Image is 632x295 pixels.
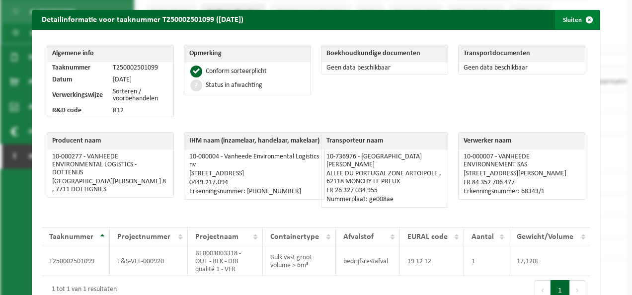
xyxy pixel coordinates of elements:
td: Taaknummer [47,62,108,74]
span: Projectnummer [117,233,170,241]
p: 10-736976 - [GEOGRAPHIC_DATA][PERSON_NAME] [326,153,443,169]
p: 10-000004 - Vanheede Environmental Logistics nv [189,153,319,169]
div: Status in afwachting [206,82,262,89]
td: R&D code [47,105,108,117]
span: EURAL code [407,233,448,241]
p: FR 84 352 706 477 [464,179,580,187]
p: ALLEE DU PORTUGAL ZONE ARTOIPOLE , 62118 MONCHY LE PREUX [326,170,443,186]
td: T250002501099 [42,246,110,276]
p: 10-000277 - VANHEEDE ENVIRONMENTAL LOGISTICS - DOTTENIJS [52,153,168,177]
button: Sluiten [555,10,599,30]
p: FR 26 327 034 955 [326,187,443,195]
td: Geen data beschikbaar [459,62,585,74]
span: Projectnaam [195,233,238,241]
th: Opmerking [184,45,311,62]
span: Containertype [270,233,319,241]
td: T250002501099 [108,62,173,74]
p: [STREET_ADDRESS] [189,170,319,178]
th: Transporteur naam [321,133,448,149]
p: [STREET_ADDRESS][PERSON_NAME] [464,170,580,178]
th: IHM naam (inzamelaar, handelaar, makelaar) [184,133,324,149]
span: Taaknummer [49,233,93,241]
td: Sorteren / voorbehandelen [108,86,173,105]
th: Transportdocumenten [459,45,570,62]
p: Erkenningsnummer: 68343/1 [464,188,580,196]
td: 1 [464,246,509,276]
td: BE0003003318 - OUT - BLK - DIB qualité 1 - VFR [188,246,263,276]
td: Bulk vast groot volume > 6m³ [263,246,336,276]
p: Nummerplaat: ge008ae [326,196,443,204]
span: Gewicht/Volume [517,233,573,241]
td: Verwerkingswijze [47,86,108,105]
span: Afvalstof [343,233,374,241]
th: Algemene info [47,45,173,62]
th: Boekhoudkundige documenten [321,45,448,62]
div: Conform sorteerplicht [206,68,267,75]
h2: Detailinformatie voor taaknummer T250002501099 ([DATE]) [32,10,253,29]
p: Erkenningsnummer: [PHONE_NUMBER] [189,188,319,196]
td: 17,120t [509,246,590,276]
td: Datum [47,74,108,86]
th: Verwerker naam [459,133,585,149]
td: 19 12 12 [400,246,464,276]
p: 10-000007 - VANHEEDE ENVIRONNEMENT SAS [464,153,580,169]
td: R12 [108,105,173,117]
p: 0449.217.094 [189,179,319,187]
span: Aantal [472,233,494,241]
td: Geen data beschikbaar [321,62,448,74]
td: [DATE] [108,74,173,86]
p: [GEOGRAPHIC_DATA][PERSON_NAME] 8 , 7711 DOTTIGNIES [52,178,168,194]
th: Producent naam [47,133,173,149]
td: T&S-VEL-000920 [110,246,188,276]
td: bedrijfsrestafval [336,246,399,276]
